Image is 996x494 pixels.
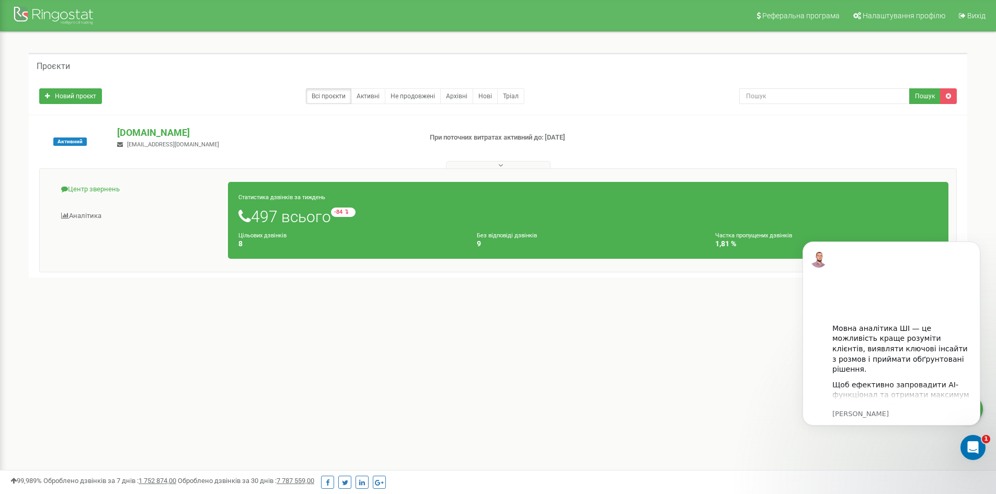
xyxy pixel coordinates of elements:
[127,141,219,148] span: [EMAIL_ADDRESS][DOMAIN_NAME]
[477,232,537,239] small: Без відповіді дзвінків
[277,477,314,485] u: 7 787 559,00
[117,126,413,140] p: [DOMAIN_NAME]
[351,88,385,104] a: Активні
[178,477,314,485] span: Оброблено дзвінків за 30 днів :
[430,133,647,143] p: При поточних витратах активний до: [DATE]
[238,194,325,201] small: Статистика дзвінків за тиждень
[306,88,351,104] a: Всі проєкти
[48,177,228,202] a: Центр звернень
[473,88,498,104] a: Нові
[982,435,990,443] span: 1
[762,12,840,20] span: Реферальна програма
[863,12,945,20] span: Налаштування профілю
[238,232,287,239] small: Цільових дзвінків
[238,208,938,225] h1: 497 всього
[385,88,441,104] a: Не продовжені
[497,88,524,104] a: Тріал
[960,435,986,460] iframe: Intercom live chat
[39,88,102,104] a: Новий проєкт
[715,232,792,239] small: Частка пропущених дзвінків
[440,88,473,104] a: Архівні
[238,240,461,248] h4: 8
[331,208,356,217] small: -84
[48,203,228,229] a: Аналiтика
[477,240,700,248] h4: 9
[739,88,910,104] input: Пошук
[37,62,70,71] h5: Проєкти
[909,88,941,104] button: Пошук
[715,240,938,248] h4: 1,81 %
[10,477,42,485] span: 99,989%
[53,137,87,146] span: Активний
[787,226,996,466] iframe: Intercom notifications повідомлення
[43,477,176,485] span: Оброблено дзвінків за 7 днів :
[139,477,176,485] u: 1 752 874,00
[967,12,986,20] span: Вихід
